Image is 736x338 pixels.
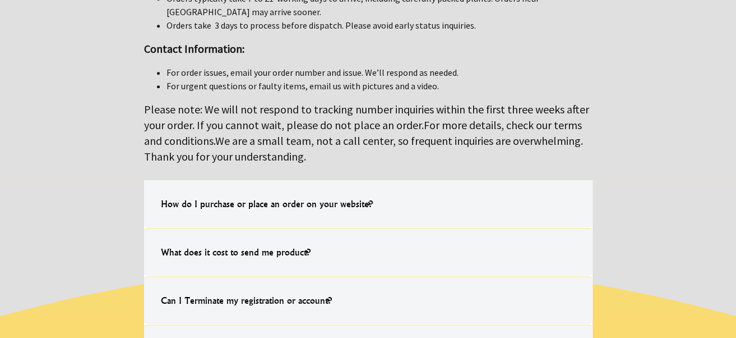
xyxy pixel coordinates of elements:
[166,79,592,93] li: For urgent questions or faulty items, email us with pictures and a video.
[166,66,592,79] li: For order issues, email your order number and issue. We’ll respond as needed.
[150,282,343,318] h4: Can I Terminate my registration or account?
[150,186,384,222] h4: How do I purchase or place an order on your website?
[150,234,322,270] h4: What does it cost to send me product?
[166,19,592,32] li: Orders take 3 days to process before dispatch. Please avoid early status inquiries.
[144,102,589,163] big: Please note: We will not respond to tracking number inquiries within the first three weeks after ...
[144,42,244,56] strong: Contact Information:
